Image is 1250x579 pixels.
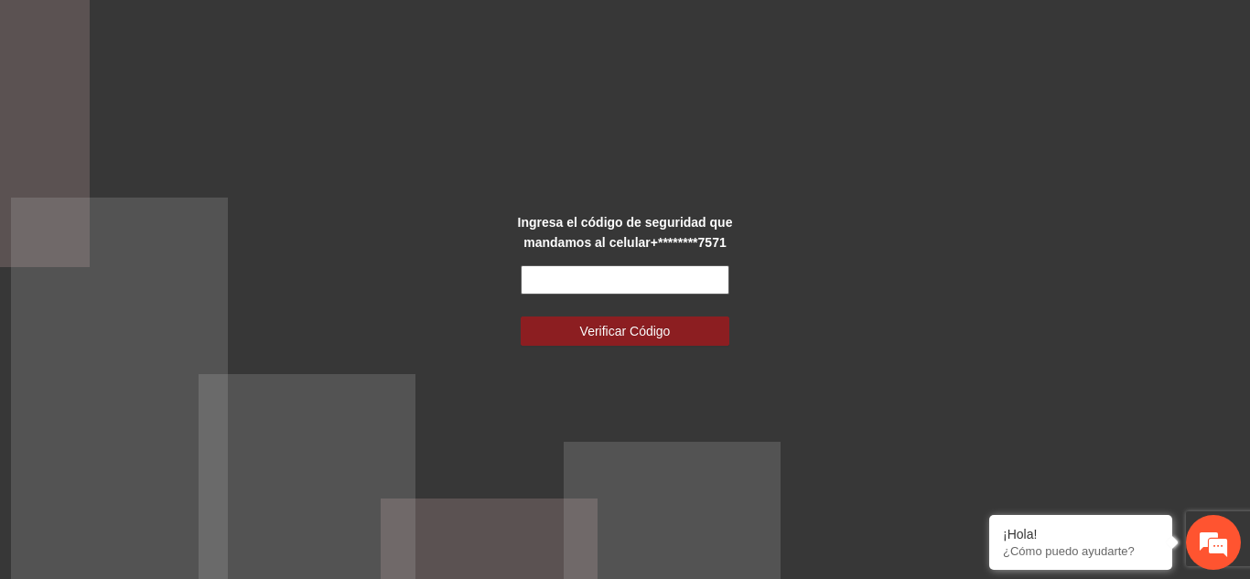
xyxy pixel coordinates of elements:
div: ¡Hola! [1003,527,1158,541]
div: Minimizar ventana de chat en vivo [300,9,344,53]
strong: Ingresa el código de seguridad que mandamos al celular +********7571 [518,215,733,250]
p: ¿Cómo puedo ayudarte? [1003,544,1158,558]
button: Verificar Código [521,316,729,346]
span: Estamos en línea. [106,187,253,371]
textarea: Escriba su mensaje y pulse “Intro” [9,385,349,449]
div: Chatee con nosotros ahora [95,93,307,117]
span: Verificar Código [580,321,671,341]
